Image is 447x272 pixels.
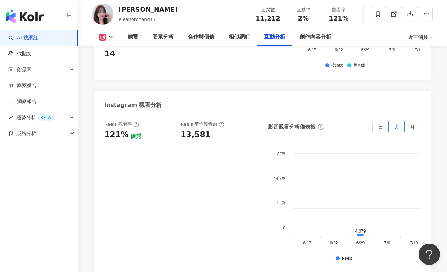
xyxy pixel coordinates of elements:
tspan: 6/22 [334,47,343,52]
div: Reels 平均觀看數 [180,121,224,127]
tspan: 6/17 [303,240,311,245]
a: 洞察報告 [8,98,37,105]
div: [PERSON_NAME] [119,5,178,14]
span: 競品分析 [16,125,36,141]
span: 2% [298,15,309,22]
tspan: 7/6 [384,240,390,245]
img: logo [6,9,44,23]
div: 相似網紅 [229,33,250,41]
span: info-circle [317,123,325,131]
span: 11,212 [256,15,280,22]
div: 13,581 [180,129,211,140]
span: rise [8,115,13,120]
span: 121% [329,15,349,22]
div: 互動分析 [264,33,285,41]
div: 互動率 [290,6,317,13]
tspan: 6/29 [356,240,365,245]
span: 趨勢分析 [16,109,54,125]
div: 受眾分析 [153,33,174,41]
tspan: 0 [283,226,285,230]
iframe: Help Scout Beacon - Open [419,244,440,265]
tspan: 7/13 [415,47,423,52]
span: 資源庫 [16,62,31,78]
span: 日 [378,124,383,130]
div: 合作與價值 [188,33,214,41]
span: eleanorchang17 [119,17,156,22]
div: BETA [38,114,54,121]
div: 創作內容分析 [299,33,331,41]
div: 近三個月 [408,32,433,43]
div: 總覽 [128,33,138,41]
tspan: 7.3萬 [276,201,285,205]
a: 找貼文 [8,50,32,57]
div: 14 [104,49,115,59]
tspan: 7/13 [410,240,418,245]
div: Reels 觀看率 [104,121,139,127]
img: KOL Avatar [92,4,113,25]
span: 月 [410,124,415,130]
div: 影音觀看分析儀表板 [268,123,316,131]
div: Instagram 觀看分析 [104,101,162,109]
tspan: 6/17 [308,47,316,52]
tspan: 22萬 [277,152,285,156]
div: 按讚數 [331,63,343,68]
a: searchAI 找網紅 [8,34,38,41]
tspan: 6/29 [361,47,370,52]
div: Reels [342,256,352,261]
div: 觀看率 [325,6,352,13]
tspan: 6/22 [329,240,338,245]
tspan: 14.7萬 [274,176,285,181]
div: 121% [104,129,128,140]
a: 商案媒合 [8,82,37,89]
div: 留言數 [353,63,365,68]
tspan: 7/6 [389,47,395,52]
div: 優秀 [130,132,142,140]
div: 追蹤數 [254,6,281,13]
span: 週 [394,124,399,130]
